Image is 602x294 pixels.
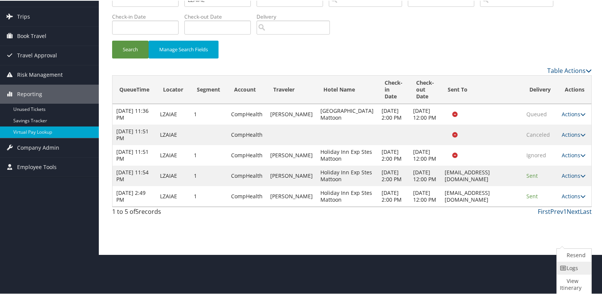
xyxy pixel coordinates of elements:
[562,110,586,117] a: Actions
[557,274,589,294] a: View Itinerary
[112,103,156,124] td: [DATE] 11:36 PM
[317,165,377,185] td: Holiday Inn Exp Stes Mattoon
[526,192,538,199] span: Sent
[317,144,377,165] td: Holiday Inn Exp Stes Mattoon
[266,185,317,206] td: [PERSON_NAME]
[550,207,563,215] a: Prev
[409,75,441,103] th: Check-out Date: activate to sort column ascending
[266,144,317,165] td: [PERSON_NAME]
[562,130,586,138] a: Actions
[266,103,317,124] td: [PERSON_NAME]
[441,75,523,103] th: Sent To: activate to sort column ascending
[580,207,592,215] a: Last
[227,144,266,165] td: CompHealth
[190,75,227,103] th: Segment: activate to sort column ascending
[409,185,441,206] td: [DATE] 12:00 PM
[156,185,190,206] td: LZAIAE
[317,103,377,124] td: [GEOGRAPHIC_DATA] Mattoon
[17,26,46,45] span: Book Travel
[538,207,550,215] a: First
[112,165,156,185] td: [DATE] 11:54 PM
[441,165,523,185] td: [EMAIL_ADDRESS][DOMAIN_NAME]
[17,65,63,84] span: Risk Management
[227,185,266,206] td: CompHealth
[17,45,57,64] span: Travel Approval
[409,165,441,185] td: [DATE] 12:00 PM
[112,124,156,144] td: [DATE] 11:51 PM
[156,165,190,185] td: LZAIAE
[227,165,266,185] td: CompHealth
[526,110,547,117] span: Queued
[441,185,523,206] td: [EMAIL_ADDRESS][DOMAIN_NAME]
[567,207,580,215] a: Next
[227,124,266,144] td: CompHealth
[156,124,190,144] td: LZAIAE
[526,151,546,158] span: Ignored
[156,75,190,103] th: Locator: activate to sort column ascending
[190,165,227,185] td: 1
[378,185,409,206] td: [DATE] 2:00 PM
[557,248,589,261] a: Resend
[17,6,30,25] span: Trips
[227,103,266,124] td: CompHealth
[227,75,266,103] th: Account: activate to sort column ascending
[190,144,227,165] td: 1
[112,206,223,219] div: 1 to 5 of records
[17,84,42,103] span: Reporting
[562,151,586,158] a: Actions
[266,165,317,185] td: [PERSON_NAME]
[156,144,190,165] td: LZAIAE
[409,103,441,124] td: [DATE] 12:00 PM
[112,75,156,103] th: QueueTime: activate to sort column ascending
[526,130,550,138] span: Canceled
[156,103,190,124] td: LZAIAE
[317,75,377,103] th: Hotel Name: activate to sort column ascending
[409,144,441,165] td: [DATE] 12:00 PM
[112,144,156,165] td: [DATE] 11:51 PM
[149,40,219,58] button: Manage Search Fields
[17,157,57,176] span: Employee Tools
[190,103,227,124] td: 1
[17,138,59,156] span: Company Admin
[523,75,558,103] th: Delivery: activate to sort column ascending
[190,185,227,206] td: 1
[317,185,377,206] td: Holiday Inn Exp Stes Mattoon
[378,103,409,124] td: [DATE] 2:00 PM
[266,75,317,103] th: Traveler: activate to sort column ascending
[378,144,409,165] td: [DATE] 2:00 PM
[557,261,589,274] a: Logs
[526,171,538,179] span: Sent
[257,12,336,20] label: Delivery
[112,40,149,58] button: Search
[112,185,156,206] td: [DATE] 2:49 PM
[563,207,567,215] a: 1
[558,75,591,103] th: Actions
[184,12,257,20] label: Check-out Date
[378,75,409,103] th: Check-in Date: activate to sort column descending
[112,12,184,20] label: Check-in Date
[562,192,586,199] a: Actions
[547,66,592,74] a: Table Actions
[378,165,409,185] td: [DATE] 2:00 PM
[135,207,139,215] span: 5
[562,171,586,179] a: Actions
